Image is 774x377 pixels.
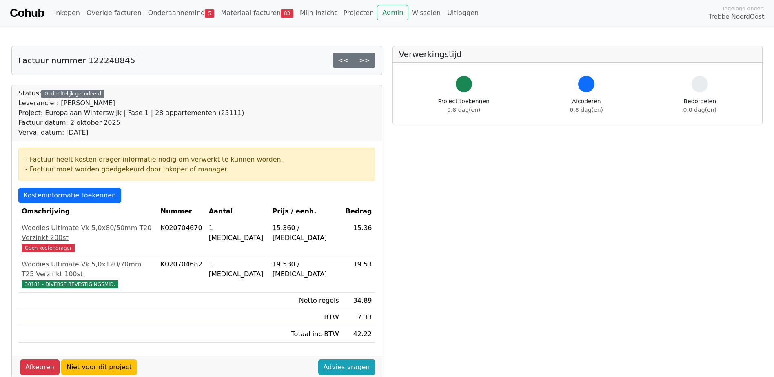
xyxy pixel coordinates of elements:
td: Totaal inc BTW [269,326,342,343]
span: Geen kostendrager [22,244,75,252]
td: 7.33 [342,309,375,326]
div: Beoordelen [683,97,716,114]
a: Materiaal facturen83 [217,5,297,21]
a: Onderaanneming5 [145,5,218,21]
div: Project toekennen [438,97,490,114]
div: Leverancier: [PERSON_NAME] [18,98,244,108]
div: Project: Europalaan Winterswijk | Fase 1 | 28 appartementen (25111) [18,108,244,118]
td: 42.22 [342,326,375,343]
div: 19.530 / [MEDICAL_DATA] [273,259,339,279]
a: Afkeuren [20,359,60,375]
span: Trebbe NoordOost [709,12,764,22]
div: 15.360 / [MEDICAL_DATA] [273,223,339,243]
span: 0.0 dag(en) [683,106,716,113]
td: 34.89 [342,293,375,309]
span: 0.8 dag(en) [447,106,480,113]
h5: Factuur nummer 122248845 [18,55,135,65]
th: Aantal [206,203,269,220]
div: 1 [MEDICAL_DATA] [209,259,266,279]
a: Admin [377,5,408,20]
th: Omschrijving [18,203,157,220]
th: Bedrag [342,203,375,220]
a: Mijn inzicht [297,5,340,21]
div: Gedeeltelijk gecodeerd [41,90,104,98]
h5: Verwerkingstijd [399,49,756,59]
a: Inkopen [51,5,83,21]
a: Advies vragen [318,359,375,375]
div: 1 [MEDICAL_DATA] [209,223,266,243]
span: 0.8 dag(en) [570,106,603,113]
a: Woodies Ultimate Vk 5,0x120/70mm T25 Verzinkt 100st30181 - DIVERSE BEVESTIGINGSMID. [22,259,154,289]
a: << [333,53,354,68]
div: Woodies Ultimate Vk 5,0x80/50mm T20 Verzinkt 200st [22,223,154,243]
a: Kosteninformatie toekennen [18,188,121,203]
td: K020704682 [157,256,206,293]
a: Cohub [10,3,44,23]
a: Niet voor dit project [61,359,137,375]
div: - Factuur moet worden goedgekeurd door inkoper of manager. [25,164,368,174]
a: Woodies Ultimate Vk 5,0x80/50mm T20 Verzinkt 200stGeen kostendrager [22,223,154,253]
a: Overige facturen [83,5,145,21]
div: Factuur datum: 2 oktober 2025 [18,118,244,128]
td: 19.53 [342,256,375,293]
span: Ingelogd onder: [723,4,764,12]
th: Prijs / eenh. [269,203,342,220]
td: 15.36 [342,220,375,256]
div: Verval datum: [DATE] [18,128,244,137]
div: Woodies Ultimate Vk 5,0x120/70mm T25 Verzinkt 100st [22,259,154,279]
span: 30181 - DIVERSE BEVESTIGINGSMID. [22,280,118,288]
td: BTW [269,309,342,326]
td: K020704670 [157,220,206,256]
span: 83 [281,9,293,18]
div: Afcoderen [570,97,603,114]
div: Status: [18,89,244,137]
th: Nummer [157,203,206,220]
a: >> [354,53,375,68]
a: Uitloggen [444,5,482,21]
span: 5 [205,9,214,18]
td: Netto regels [269,293,342,309]
a: Wisselen [408,5,444,21]
div: - Factuur heeft kosten drager informatie nodig om verwerkt te kunnen worden. [25,155,368,164]
a: Projecten [340,5,377,21]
